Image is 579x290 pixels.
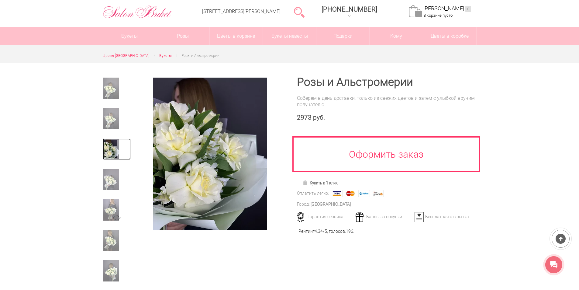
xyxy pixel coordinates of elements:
[311,201,351,208] div: [GEOGRAPHIC_DATA]
[346,229,353,234] span: 196
[297,114,477,121] div: 2973 руб.
[303,180,310,185] img: Купить в 1 клик
[103,27,156,45] a: Букеты
[331,190,343,197] img: Visa
[465,6,471,12] ins: 0
[300,179,340,187] a: Купить в 1 клик
[156,27,209,45] a: Розы
[263,27,316,45] a: Букеты невесты
[370,27,423,45] span: Кому
[297,201,310,208] div: Город:
[103,54,150,58] span: Цветы [GEOGRAPHIC_DATA]
[423,13,453,18] span: В корзине пусто
[103,4,172,20] img: Цветы Нижний Новгород
[292,136,480,172] a: Оформить заказ
[412,214,472,219] div: Бесплатная открытка
[345,190,356,197] img: MasterCard
[159,54,172,58] span: Букеты
[138,78,282,230] a: Увеличить
[372,190,384,197] img: Яндекс Деньги
[318,3,381,21] a: [PHONE_NUMBER]
[322,5,377,13] span: [PHONE_NUMBER]
[353,214,413,219] div: Баллы за покупки
[103,53,150,59] a: Цветы [GEOGRAPHIC_DATA]
[316,27,370,45] a: Подарки
[181,54,219,58] span: Розы и Альстромерии
[202,9,281,14] a: [STREET_ADDRESS][PERSON_NAME]
[315,229,323,234] span: 4.34
[358,190,370,197] img: Webmoney
[297,77,477,88] h1: Розы и Альстромерии
[210,27,263,45] a: Цветы в корзине
[423,5,471,12] a: [PERSON_NAME]
[297,190,329,197] div: Оплатить легко:
[295,214,355,219] div: Гарантия сервиса
[298,228,354,235] div: Рейтинг /5, голосов: .
[423,27,476,45] a: Цветы в коробке
[297,95,477,108] div: Соберем в день доставки, только из свежих цветов и затем с улыбкой вручим получателю.
[159,53,172,59] a: Букеты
